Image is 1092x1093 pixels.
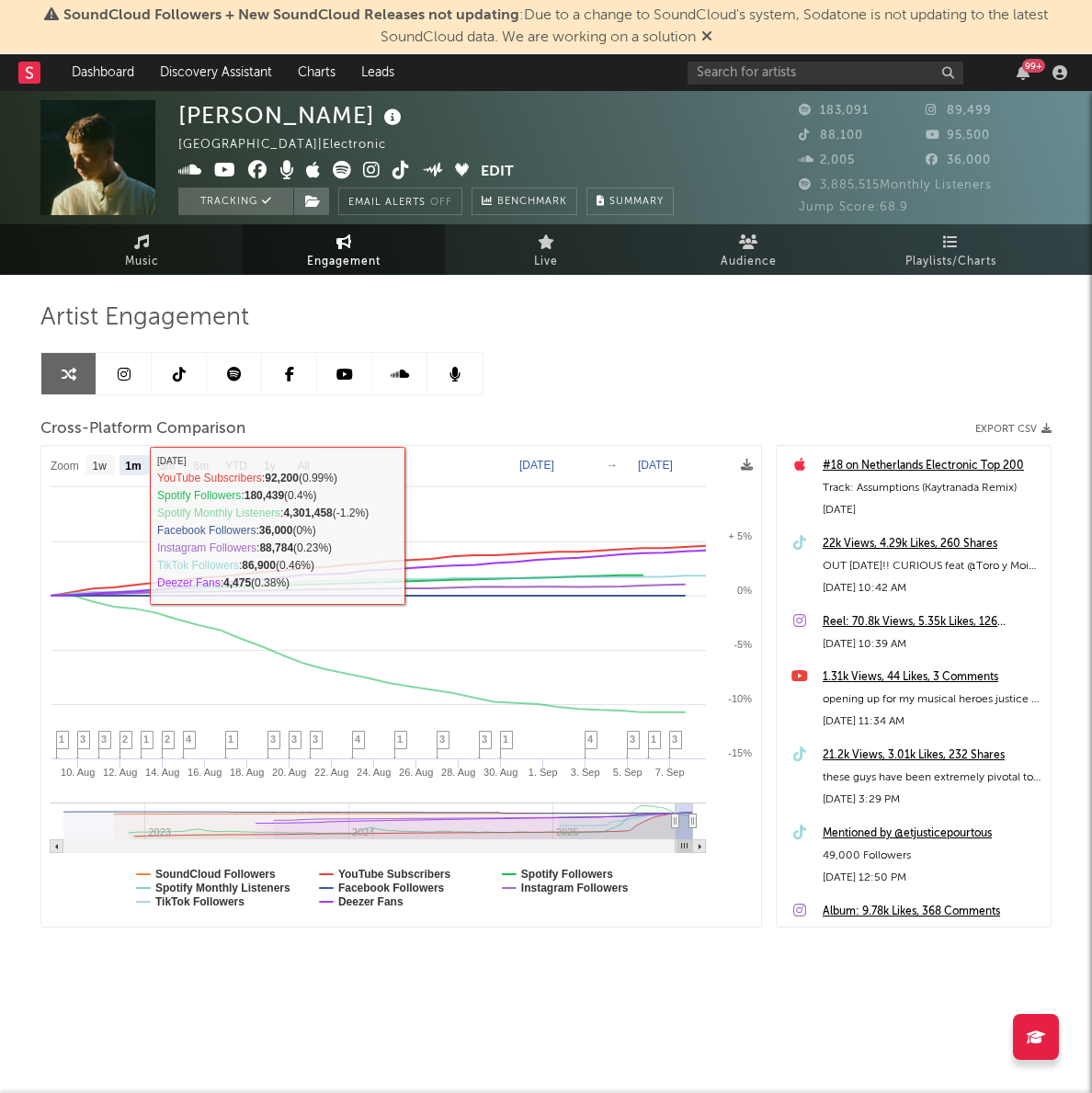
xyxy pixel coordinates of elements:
span: 3 [630,734,635,745]
a: 1.31k Views, 44 Likes, 3 Comments [823,666,1041,689]
div: 21.2k Views, 3.01k Likes, 232 Shares [823,745,1041,767]
div: 49,000 Followers [823,845,1041,867]
text: 1w [93,460,108,472]
span: Music [125,251,159,273]
span: Artist Engagement [40,307,249,329]
span: 1 [143,734,149,745]
span: 3 [101,734,107,745]
div: these guys have been extremely pivotal to my career as well as my taste in music overall and if y... [823,767,1041,789]
text: Spotify Monthly Listeners [155,882,290,894]
span: Cross-Platform Comparison [40,418,245,440]
span: SoundCloud Followers + New SoundCloud Releases not updating [63,8,519,23]
em: Off [430,198,452,208]
text: 16. Aug [188,767,222,778]
span: 36,000 [926,154,991,166]
span: 2 [122,734,128,745]
text: [DATE] [519,459,554,472]
a: #18 on Netherlands Electronic Top 200 [823,455,1041,477]
span: 1 [503,734,508,745]
div: [DATE] 12:50 PM [823,867,1041,889]
span: 1 [228,734,233,745]
span: 3 [439,734,445,745]
span: 3,885,515 Monthly Listeners [799,179,992,191]
a: Live [445,224,647,275]
text: YouTube Subscribers [338,868,451,881]
div: [PERSON_NAME] [178,100,406,131]
div: [GEOGRAPHIC_DATA] | Electronic [178,134,407,156]
text: 26. Aug [399,767,433,778]
span: Audience [721,251,777,273]
a: 22k Views, 4.29k Likes, 260 Shares [823,533,1041,555]
a: Charts [285,54,348,91]
text: 20. Aug [272,767,306,778]
input: Search for artists [688,62,963,85]
div: Track: Assumptions (Kaytranada Remix) [823,477,1041,499]
text: All [297,460,309,472]
div: Mentioned by @etjusticepourtous [823,823,1041,845]
text: 22. Aug [314,767,348,778]
text: + 5% [729,530,753,541]
div: [DATE] 12:37 PM [823,923,1041,945]
a: Reel: 70.8k Views, 5.35k Likes, 126 Comments [823,611,1041,633]
text: 0% [737,585,752,596]
div: OUT [DATE]!! CURIOUS feat @Toro y Moi 📼 [823,555,1041,577]
a: Audience [647,224,849,275]
span: Jump Score: 68.9 [799,201,908,213]
span: Benchmark [497,191,567,213]
text: Zoom [51,460,79,472]
button: Email AlertsOff [338,188,462,215]
a: Music [40,224,243,275]
button: 99+ [1017,65,1029,80]
span: 89,499 [926,105,992,117]
text: -10% [728,693,752,704]
text: -5% [734,639,752,650]
text: 1y [264,460,276,472]
div: [DATE] 10:42 AM [823,577,1041,599]
text: Facebook Followers [338,882,445,894]
text: Instagram Followers [521,882,629,894]
span: 4 [355,734,360,745]
div: [DATE] [823,499,1041,521]
text: 10. Aug [61,767,95,778]
text: TikTok Followers [155,895,245,908]
text: 3. Sep [571,767,600,778]
span: 2 [165,734,170,745]
text: 1m [125,460,141,472]
button: Summary [586,188,674,215]
text: 3m [160,460,176,472]
span: 3 [270,734,276,745]
a: Benchmark [472,188,577,215]
text: → [607,459,618,472]
button: Edit [481,161,514,184]
a: Leads [348,54,407,91]
span: Live [534,251,558,273]
text: SoundCloud Followers [155,868,276,881]
text: 5. Sep [613,767,643,778]
span: : Due to a change to SoundCloud's system, Sodatone is not updating to the latest SoundCloud data.... [63,8,1048,45]
span: Engagement [307,251,381,273]
text: [DATE] [638,459,673,472]
text: YTD [225,460,247,472]
span: Dismiss [701,30,712,45]
span: 3 [482,734,487,745]
span: 1 [59,734,64,745]
text: -15% [728,747,752,758]
div: Album: 9.78k Likes, 368 Comments [823,901,1041,923]
text: 30. Aug [483,767,518,778]
text: 18. Aug [230,767,264,778]
text: 12. Aug [103,767,137,778]
span: 88,100 [799,130,863,142]
span: 3 [80,734,85,745]
span: 183,091 [799,105,869,117]
a: Playlists/Charts [849,224,1052,275]
div: [DATE] 10:39 AM [823,633,1041,655]
a: Engagement [243,224,445,275]
text: Spotify Followers [521,868,613,881]
text: Deezer Fans [338,895,404,908]
div: [DATE] 11:34 AM [823,711,1041,733]
div: [DATE] 3:29 PM [823,789,1041,811]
